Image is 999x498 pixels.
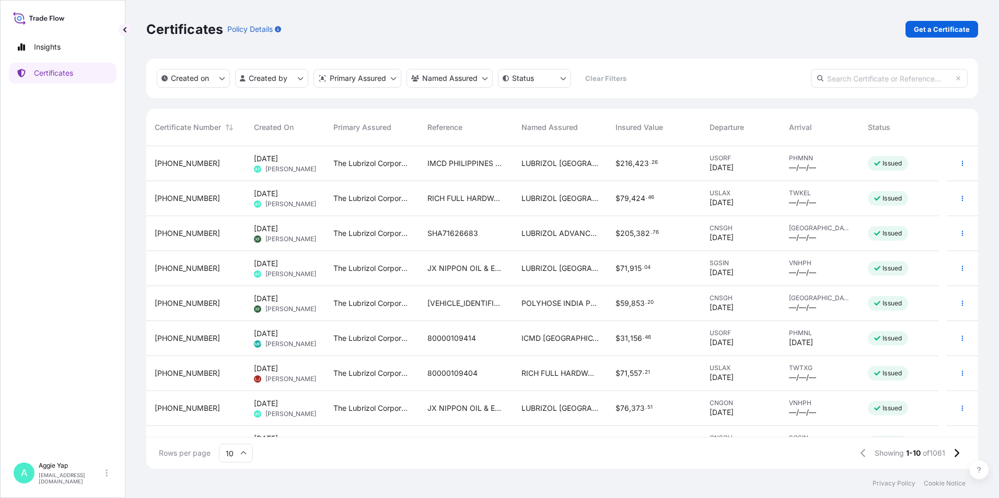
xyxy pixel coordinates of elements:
span: [DATE] [254,433,278,444]
span: Showing [875,448,904,458]
p: Certificates [34,68,73,78]
span: XF [255,304,260,314]
span: [DATE] [254,293,278,304]
span: . [642,266,644,269]
span: Departure [710,122,744,133]
p: Privacy Policy [873,479,915,488]
span: [PHONE_NUMBER] [155,193,220,204]
span: SGSIN [710,259,772,267]
p: Issued [882,369,902,377]
span: XF [255,234,260,244]
span: Primary Assured [333,122,391,133]
button: createdOn Filter options [157,69,230,88]
span: [PERSON_NAME] [265,375,316,383]
span: The Lubrizol Corporation [333,228,411,239]
p: Primary Assured [330,73,386,84]
span: —/—/— [789,162,816,173]
p: Issued [882,264,902,272]
span: , [628,265,630,272]
span: [DATE] [710,197,734,208]
span: AY [255,164,260,174]
span: SHA71626683 [427,228,478,239]
span: $ [615,335,620,342]
span: [PERSON_NAME] [265,165,316,173]
span: , [628,335,630,342]
span: , [629,405,631,412]
p: Aggie Yap [39,461,103,470]
span: POLYHOSE INDIA PVT LTD (E.O.U DIVISION) [521,298,599,309]
span: [VEHICLE_IDENTIFICATION_NUMBER] [427,298,505,309]
button: certificateStatus Filter options [498,69,571,88]
span: 853 [631,300,645,307]
span: Certificate Number [155,122,221,133]
span: 20 [647,301,654,304]
span: ICMD [GEOGRAPHIC_DATA] [521,333,599,343]
span: 79 [620,195,629,202]
p: Issued [882,299,902,307]
span: 31 [620,335,628,342]
span: $ [615,300,620,307]
span: 80000109404 [427,368,478,378]
span: —/—/— [789,232,816,243]
span: —/—/— [789,407,816,418]
span: , [629,195,631,202]
p: Status [512,73,534,84]
span: RICH FULL HARDWARE CO LTD [427,193,505,204]
span: Reference [427,122,462,133]
span: Created On [254,122,294,133]
span: 205 [620,230,634,237]
p: Created on [171,73,209,84]
span: USLAX [710,189,772,197]
p: Policy Details [227,24,273,34]
span: [DATE] [710,407,734,418]
span: $ [615,230,620,237]
p: Insights [34,42,61,52]
span: LUBRIZOL [GEOGRAPHIC_DATA] (PTE) LTD [521,193,599,204]
span: , [633,160,635,167]
span: The Lubrizol Corporation [333,368,411,378]
span: [DATE] [710,162,734,173]
span: [PERSON_NAME] [265,410,316,418]
span: $ [615,405,620,412]
span: Rows per page [159,448,211,458]
p: Get a Certificate [914,24,970,34]
span: , [628,370,630,377]
span: [DATE] [710,267,734,278]
span: [DATE] [254,363,278,374]
p: Issued [882,194,902,203]
span: 424 [631,195,645,202]
span: [PHONE_NUMBER] [155,368,220,378]
span: [DATE] [710,372,734,383]
span: —/—/— [789,197,816,208]
span: 382 [636,230,650,237]
span: $ [615,265,620,272]
span: TWTXG [789,364,852,372]
span: 76 [620,405,629,412]
span: LUBRIZOL [GEOGRAPHIC_DATA] (PTE) LTD [521,158,599,169]
span: CNSGH [710,294,772,302]
span: [PHONE_NUMBER] [155,228,220,239]
p: Issued [882,159,902,168]
span: 21 [645,371,650,374]
span: JX NIPPON OIL & ENERGY VIETNAM CO LTD [427,403,505,413]
span: 423 [635,160,649,167]
span: 51 [647,406,653,409]
span: [DATE] [710,232,734,243]
span: USLAX [710,364,772,372]
span: 04 [644,266,650,269]
button: Sort [223,121,236,134]
p: Named Assured [422,73,478,84]
span: [DATE] [710,337,734,348]
p: Cookie Notice [924,479,966,488]
span: [DATE] [254,153,278,164]
span: LJ [255,374,260,384]
span: [PHONE_NUMBER] [155,403,220,413]
a: Get a Certificate [905,21,978,38]
span: . [643,336,644,339]
span: $ [615,160,620,167]
a: Insights [9,37,117,57]
span: . [645,301,647,304]
span: . [650,231,652,234]
span: [DATE] [710,302,734,313]
span: . [645,406,647,409]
